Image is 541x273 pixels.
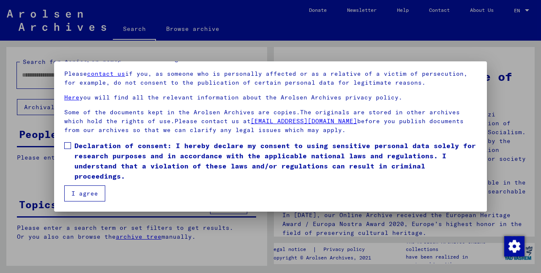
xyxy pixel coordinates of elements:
p: Some of the documents kept in the Arolsen Archives are copies.The originals are stored in other a... [64,108,477,135]
p: Please if you, as someone who is personally affected or as a relative of a victim of persecution,... [64,69,477,87]
a: [EMAIL_ADDRESS][DOMAIN_NAME] [251,117,357,125]
button: I agree [64,185,105,201]
img: Change consent [504,236,525,256]
a: Here [64,94,79,101]
span: Declaration of consent: I hereby declare my consent to using sensitive personal data solely for r... [74,141,477,181]
a: contact us [87,70,125,77]
p: you will find all the relevant information about the Arolsen Archives privacy policy. [64,93,477,102]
